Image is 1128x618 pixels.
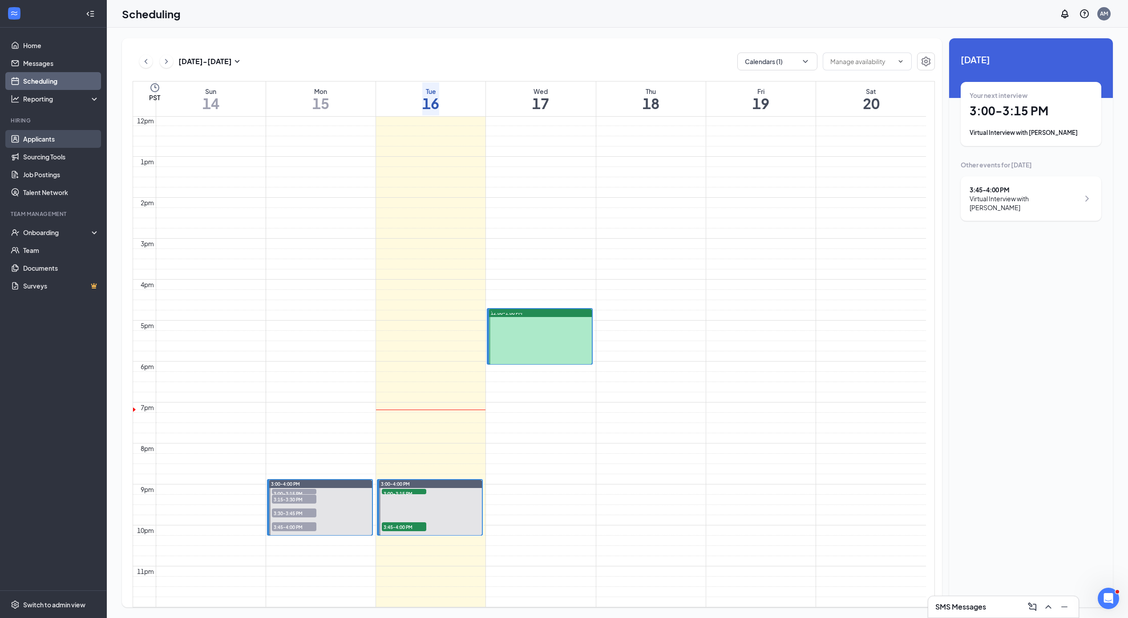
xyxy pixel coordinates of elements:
div: 8pm [139,443,156,453]
div: Thu [643,87,659,96]
h1: 14 [202,96,219,111]
svg: Settings [921,56,931,67]
svg: Collapse [86,9,95,18]
span: [DATE] [961,53,1101,66]
a: Talent Network [23,183,99,201]
svg: QuestionInfo [1079,8,1090,19]
a: Applicants [23,130,99,148]
input: Manage availability [830,57,894,66]
svg: ChevronDown [897,58,904,65]
svg: Clock [150,82,160,93]
a: Scheduling [23,72,99,90]
div: Mon [312,87,329,96]
span: 3:45-4:00 PM [272,522,316,531]
a: Documents [23,259,99,277]
h1: 19 [752,96,769,111]
svg: SmallChevronDown [232,56,243,67]
h1: Scheduling [122,6,181,21]
div: 7pm [139,403,156,412]
span: 3:00-4:00 PM [271,481,300,487]
svg: UserCheck [11,228,20,237]
div: Wed [532,87,549,96]
a: September 20, 2025 [861,81,881,116]
svg: WorkstreamLogo [10,9,19,18]
div: Onboarding [23,228,92,237]
h1: 16 [422,96,439,111]
span: 3:30-3:45 PM [272,508,316,517]
svg: Notifications [1059,8,1070,19]
div: Hiring [11,117,97,124]
div: AM [1100,10,1108,17]
a: September 17, 2025 [530,81,551,116]
button: ChevronUp [1041,600,1055,614]
span: 3:00-4:00 PM [381,481,410,487]
svg: ComposeMessage [1027,602,1038,612]
iframe: Intercom live chat [1098,588,1119,609]
button: Calendars (1)ChevronDown [737,53,817,70]
h1: 20 [863,96,880,111]
h1: 17 [532,96,549,111]
span: 3:45-4:00 PM [382,522,426,531]
div: 6pm [139,362,156,371]
div: 3:45 - 4:00 PM [970,185,1079,194]
button: Minimize [1057,600,1071,614]
a: Job Postings [23,166,99,183]
div: Virtual Interview with [PERSON_NAME] [970,128,1092,137]
button: ChevronRight [160,55,173,68]
a: September 14, 2025 [201,81,221,116]
svg: ChevronRight [162,56,171,67]
h1: 18 [643,96,659,111]
span: 3:15-3:30 PM [272,495,316,504]
svg: ChevronLeft [142,56,150,67]
div: Fri [752,87,769,96]
div: 1pm [139,157,156,167]
div: Other events for [DATE] [961,160,1101,169]
svg: ChevronDown [801,57,810,66]
a: Messages [23,54,99,72]
div: 5pm [139,321,156,330]
div: 3pm [139,239,156,248]
a: SurveysCrown [23,277,99,295]
div: Reporting [23,94,100,103]
svg: Minimize [1059,602,1070,612]
svg: Analysis [11,94,20,103]
div: Your next interview [970,91,1092,100]
div: 10pm [135,525,156,535]
span: 3:00-3:15 PM [272,489,316,498]
a: Team [23,241,99,259]
div: Virtual Interview with [PERSON_NAME] [970,194,1079,212]
a: September 19, 2025 [751,81,771,116]
button: ComposeMessage [1025,600,1039,614]
span: 3:00-3:15 PM [382,489,426,498]
div: Team Management [11,210,97,218]
div: 4pm [139,280,156,289]
a: September 15, 2025 [311,81,331,116]
button: Settings [917,53,935,70]
h1: 3:00 - 3:15 PM [970,103,1092,118]
div: 2pm [139,198,156,207]
button: ChevronLeft [139,55,153,68]
svg: ChevronUp [1043,602,1054,612]
div: 9pm [139,484,156,494]
div: 12pm [135,116,156,126]
div: Sat [863,87,880,96]
div: Switch to admin view [23,600,85,609]
div: 11pm [135,566,156,576]
a: September 16, 2025 [420,81,441,116]
span: PST [149,93,160,102]
svg: Settings [11,600,20,609]
svg: ChevronRight [1082,193,1092,204]
div: Sun [202,87,219,96]
a: Sourcing Tools [23,148,99,166]
h3: SMS Messages [935,602,986,612]
span: 12:30-12:45 PM [492,310,536,319]
h1: 15 [312,96,329,111]
a: September 18, 2025 [641,81,661,116]
h3: [DATE] - [DATE] [178,57,232,66]
a: Home [23,37,99,54]
div: Tue [422,87,439,96]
